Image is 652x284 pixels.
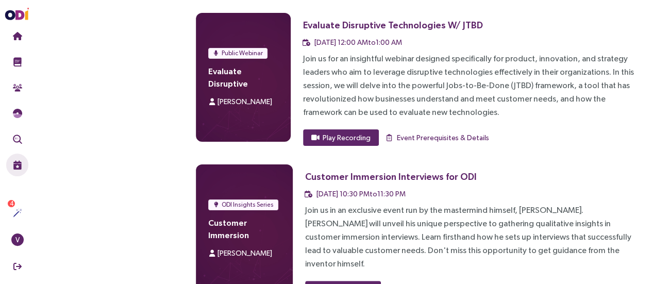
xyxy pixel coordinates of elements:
[13,135,22,144] img: Outcome Validation
[305,204,636,271] div: Join us in an exclusive event run by the mastermind himself, [PERSON_NAME]. [PERSON_NAME] will un...
[13,208,22,218] img: Actions
[323,132,371,143] span: Play Recording
[6,228,28,251] button: V
[218,249,272,257] span: [PERSON_NAME]
[314,38,402,46] span: [DATE] 12:00 AM to 1:00 AM
[6,255,28,278] button: Sign Out
[303,19,483,31] div: Evaluate Disruptive Technologies W/ JTBD
[15,233,20,246] span: V
[208,216,280,241] h4: Customer Immersion Interviews for ODI
[222,48,263,58] span: Public Webinar
[6,202,28,224] button: Actions
[316,190,406,198] span: [DATE] 10:30 PM to 11:30 PM
[6,25,28,47] button: Home
[222,199,274,210] span: ODI Insights Series
[6,154,28,176] button: Live Events
[303,129,379,146] button: Play Recording
[13,109,22,118] img: JTBD Needs Framework
[13,57,22,66] img: Training
[218,97,272,106] span: [PERSON_NAME]
[13,83,22,92] img: Community
[303,52,636,119] div: Join us for an insightful webinar designed specifically for product, innovation, and strategy lea...
[208,65,278,90] h4: Evaluate Disruptive Technologies W/ JTBD
[6,128,28,151] button: Outcome Validation
[6,51,28,73] button: Training
[13,160,22,170] img: Live Events
[385,129,490,146] button: Event Prerequisites & Details
[8,200,15,207] sup: 4
[10,200,13,207] span: 4
[397,132,489,143] span: Event Prerequisites & Details
[6,102,28,125] button: Needs Framework
[305,170,477,183] div: Customer Immersion Interviews for ODI
[6,76,28,99] button: Community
